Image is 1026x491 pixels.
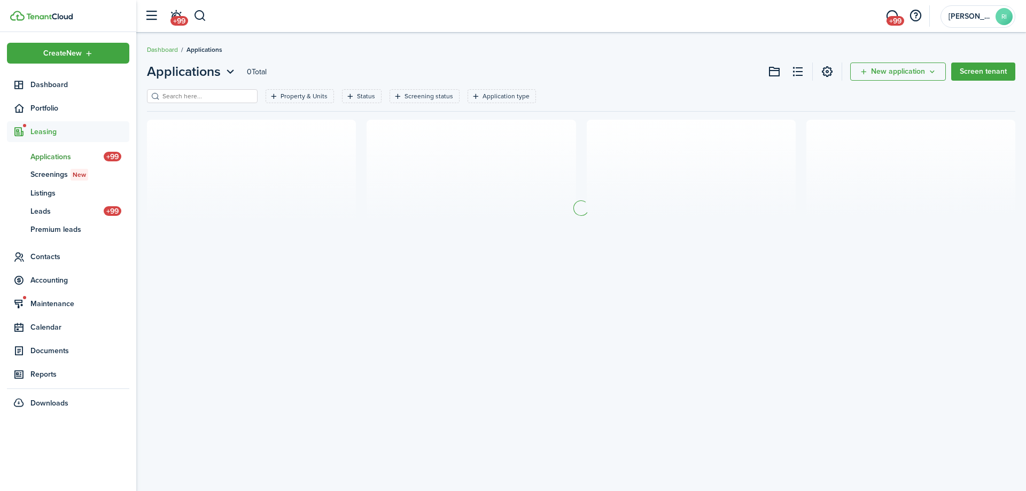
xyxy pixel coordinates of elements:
a: Applications+99 [7,147,129,166]
span: Calendar [30,322,129,333]
a: ScreeningsNew [7,166,129,184]
filter-tag: Open filter [390,89,460,103]
span: Downloads [30,398,68,409]
filter-tag-label: Screening status [405,91,453,101]
button: Open sidebar [141,6,161,26]
a: Screen tenant [951,63,1015,81]
a: Dashboard [147,45,178,54]
span: Premium leads [30,224,129,235]
input: Search here... [160,91,254,102]
span: Applications [147,62,221,81]
img: Loading [572,199,590,217]
button: New application [850,63,946,81]
img: TenantCloud [26,13,73,20]
span: Maintenance [30,298,129,309]
a: Listings [7,184,129,202]
a: Premium leads [7,220,129,238]
button: Open menu [147,62,237,81]
a: Dashboard [7,74,129,95]
a: Notifications [166,3,186,30]
span: RANDALL INVESTMENT PROPERTIES [949,13,991,20]
span: Screenings [30,169,129,181]
span: Reports [30,369,129,380]
button: Open menu [850,63,946,81]
span: +99 [104,206,121,216]
filter-tag-label: Property & Units [281,91,328,101]
header-page-total: 0 Total [247,66,267,77]
filter-tag: Open filter [342,89,382,103]
span: New application [871,68,925,75]
span: Listings [30,188,129,199]
filter-tag-label: Application type [483,91,530,101]
filter-tag-label: Status [357,91,375,101]
span: New [73,170,86,180]
span: Contacts [30,251,129,262]
span: +99 [887,16,904,26]
a: Leads+99 [7,202,129,220]
button: Open resource center [906,7,924,25]
span: +99 [104,152,121,161]
span: Accounting [30,275,129,286]
a: Messaging [882,3,902,30]
avatar-text: RI [996,8,1013,25]
img: TenantCloud [10,11,25,21]
span: Dashboard [30,79,129,90]
span: Portfolio [30,103,129,114]
filter-tag: Open filter [468,89,536,103]
span: Create New [43,50,82,57]
button: Open menu [7,43,129,64]
span: Documents [30,345,129,356]
span: Applications [186,45,222,54]
button: Search [193,7,207,25]
span: Applications [30,151,104,162]
span: Leads [30,206,104,217]
span: +99 [170,16,188,26]
a: Reports [7,364,129,385]
button: Applications [147,62,237,81]
filter-tag: Open filter [266,89,334,103]
span: Leasing [30,126,129,137]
